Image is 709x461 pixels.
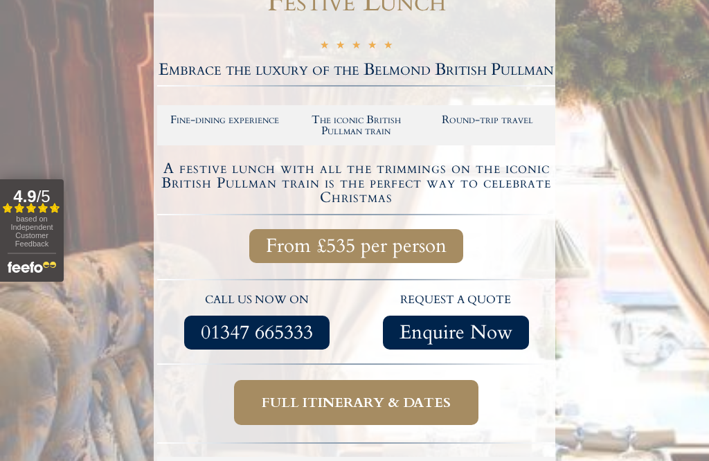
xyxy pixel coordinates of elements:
p: call us now on [164,291,350,309]
h2: Embrace the luxury of the Belmond British Pullman [157,62,555,78]
h2: The iconic British Pullman train [298,114,415,136]
i: ★ [336,40,345,53]
span: Full itinerary & dates [262,394,451,411]
span: From £535 per person [266,237,447,255]
a: Full itinerary & dates [234,380,478,425]
i: ★ [368,40,377,53]
h4: A festive lunch with all the trimmings on the iconic British Pullman train is the perfect way to ... [159,161,553,205]
a: From £535 per person [249,229,463,263]
a: 01347 665333 [184,316,330,350]
p: request a quote [364,291,549,309]
a: Enquire Now [383,316,529,350]
div: 5/5 [320,39,393,53]
span: Enquire Now [400,324,512,341]
i: ★ [320,40,329,53]
span: 01347 665333 [201,324,313,341]
h2: Fine-dining experience [166,114,284,125]
h2: Round-trip travel [429,114,546,125]
i: ★ [352,40,361,53]
i: ★ [384,40,393,53]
